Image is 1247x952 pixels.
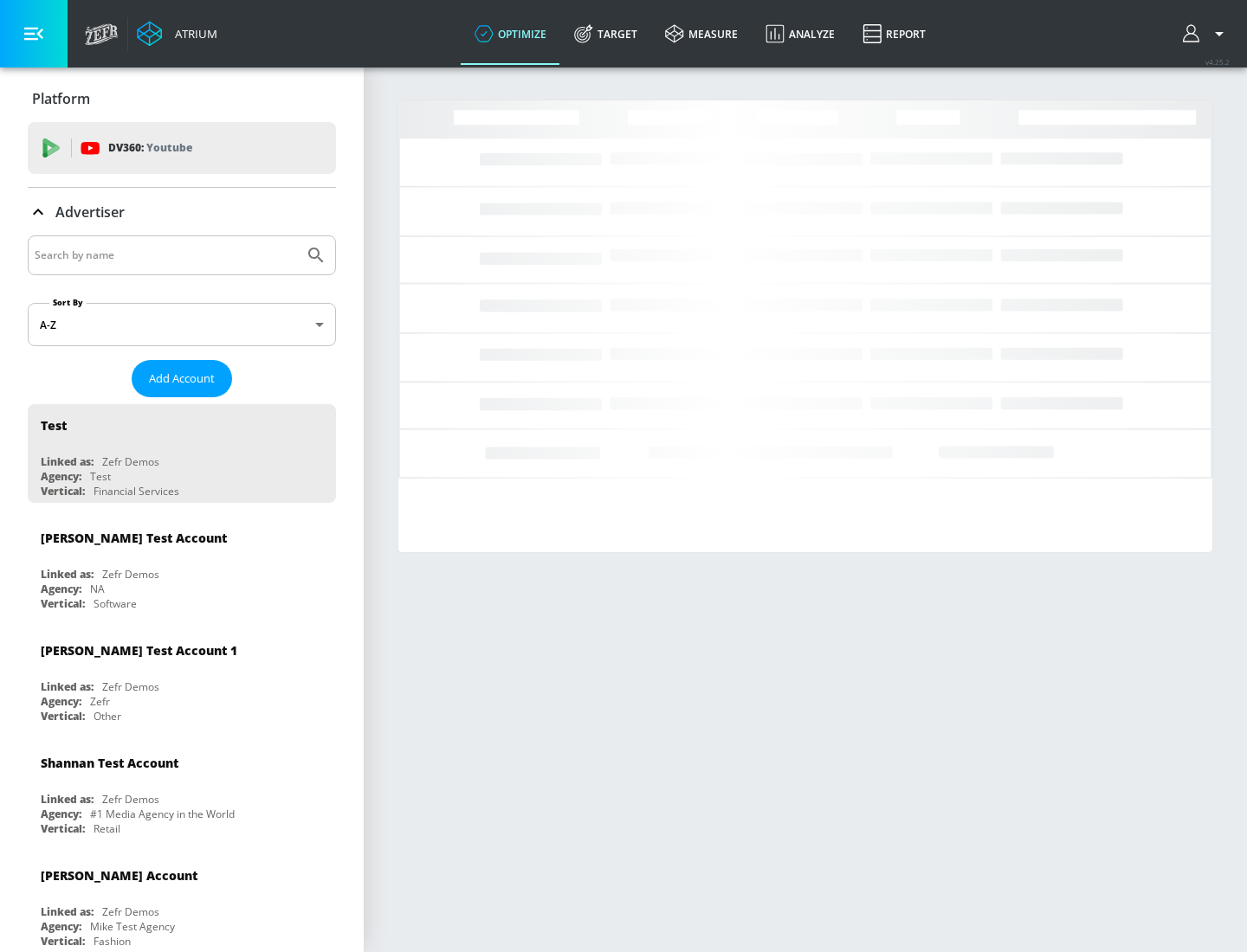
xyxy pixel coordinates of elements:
div: [PERSON_NAME] Test AccountLinked as:Zefr DemosAgency:NAVertical:Software [28,517,336,615]
p: DV360: [108,138,192,158]
div: Agency: [41,469,81,484]
div: Zefr Demos [102,792,159,807]
div: Zefr Demos [102,567,159,582]
p: Advertiser [55,203,125,222]
div: Vertical: [41,709,85,724]
div: [PERSON_NAME] Test Account 1 [41,642,237,659]
div: Test [41,417,67,434]
div: Vertical: [41,934,85,949]
div: Linked as: [41,567,94,582]
div: Agency: [41,807,81,821]
div: Financial Services [94,484,179,499]
a: Analyze [752,3,849,65]
div: Linked as: [41,904,94,919]
div: Shannan Test Account [41,755,178,771]
div: Retail [94,821,120,836]
div: #1 Media Agency in the World [90,807,235,821]
div: Vertical: [41,484,85,499]
a: Atrium [137,21,217,47]
a: Report [849,3,940,65]
div: Zefr [90,694,110,709]
div: Zefr Demos [102,679,159,694]
div: Vertical: [41,596,85,611]
div: Atrium [168,26,217,42]
span: v 4.25.2 [1205,57,1230,67]
a: optimize [461,3,560,65]
div: Advertiser [28,188,336,236]
a: Target [560,3,651,65]
div: Mike Test Agency [90,919,175,934]
div: Shannan Test AccountLinked as:Zefr DemosAgency:#1 Media Agency in the WorldVertical:Retail [28,742,336,840]
button: Add Account [132,360,232,397]
a: measure [651,3,752,65]
div: Zefr Demos [102,904,159,919]
div: [PERSON_NAME] Account [41,867,197,884]
div: Agency: [41,919,81,934]
div: Platform [28,74,336,123]
div: DV360: Youtube [28,122,336,174]
span: Add Account [149,369,215,389]
div: Linked as: [41,454,94,469]
input: Search by name [35,244,297,267]
div: TestLinked as:Zefr DemosAgency:TestVertical:Financial Services [28,404,336,503]
div: Other [94,709,121,724]
p: Platform [32,89,90,108]
div: NA [90,582,105,596]
div: Test [90,469,111,484]
div: Vertical: [41,821,85,836]
div: [PERSON_NAME] Test Account [41,530,227,546]
div: Zefr Demos [102,454,159,469]
div: Agency: [41,694,81,709]
div: [PERSON_NAME] Test Account 1Linked as:Zefr DemosAgency:ZefrVertical:Other [28,629,336,728]
div: Software [94,596,137,611]
div: Agency: [41,582,81,596]
div: Linked as: [41,792,94,807]
label: Sort By [49,297,87,308]
p: Youtube [146,138,192,157]
div: A-Z [28,303,336,346]
div: Fashion [94,934,131,949]
div: Linked as: [41,679,94,694]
